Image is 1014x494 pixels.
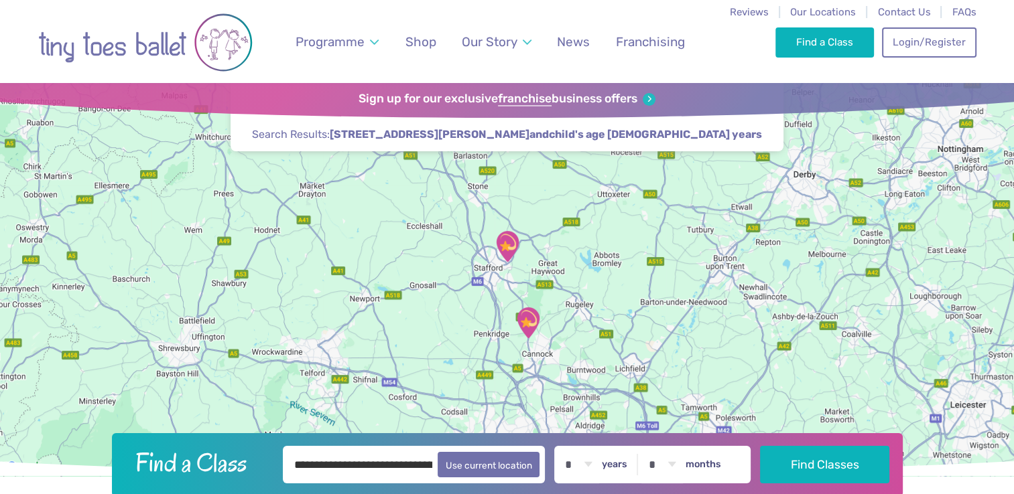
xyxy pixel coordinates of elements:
[730,6,769,18] a: Reviews
[511,306,545,339] div: Huntington Community Centre
[616,34,685,50] span: Franchising
[602,459,627,471] label: years
[882,27,976,57] a: Login/Register
[3,459,48,476] a: Open this area in Google Maps (opens a new window)
[462,34,517,50] span: Our Story
[491,230,524,263] div: Tiny Toes Ballet Dance Studio
[557,34,590,50] span: News
[549,127,762,142] span: child's age [DEMOGRAPHIC_DATA] years
[3,459,48,476] img: Google
[289,26,385,58] a: Programme
[952,6,976,18] a: FAQs
[125,446,273,479] h2: Find a Class
[775,27,874,57] a: Find a Class
[38,9,253,76] img: tiny toes ballet
[877,6,930,18] a: Contact Us
[405,34,436,50] span: Shop
[790,6,856,18] a: Our Locations
[359,92,655,106] a: Sign up for our exclusivefranchisebusiness offers
[551,26,596,58] a: News
[609,26,691,58] a: Franchising
[455,26,537,58] a: Our Story
[296,34,365,50] span: Programme
[438,452,540,477] button: Use current location
[498,92,552,106] strong: franchise
[399,26,442,58] a: Shop
[330,128,762,141] strong: and
[686,459,721,471] label: months
[330,127,529,142] span: [STREET_ADDRESS][PERSON_NAME]
[760,446,889,483] button: Find Classes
